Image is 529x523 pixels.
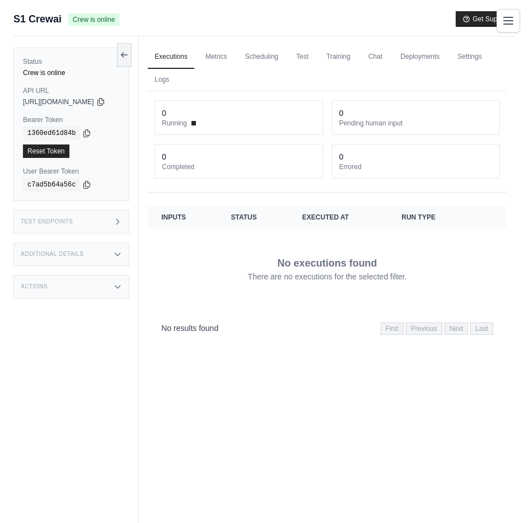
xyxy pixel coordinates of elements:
nav: Pagination [381,323,493,335]
h3: Test Endpoints [21,218,73,225]
dt: Pending human input [339,119,493,128]
p: No results found [161,323,218,334]
th: Status [218,206,289,228]
div: 0 [162,151,166,162]
div: 0 [339,108,344,119]
a: Reset Token [23,144,69,158]
a: Training [320,45,357,69]
label: User Bearer Token [23,167,120,176]
th: Executed at [289,206,388,228]
button: Toggle navigation [497,9,520,32]
span: First [381,323,404,335]
a: Metrics [199,45,234,69]
section: Crew executions table [148,206,507,342]
a: Scheduling [238,45,285,69]
a: Logs [148,68,176,92]
span: Running [162,119,187,128]
a: Chat [362,45,389,69]
span: Crew is online [68,13,119,26]
div: 0 [339,151,344,162]
dt: Completed [162,162,315,171]
a: Executions [148,45,194,69]
th: Run Type [388,206,470,228]
h3: Actions [21,283,48,290]
code: 1360ed61d84b [23,127,80,140]
label: Bearer Token [23,115,120,124]
span: Previous [406,323,442,335]
label: API URL [23,86,120,95]
p: No executions found [278,255,377,271]
h3: Additional Details [21,251,83,258]
a: Settings [451,45,488,69]
label: Status [23,57,120,66]
code: c7ad5b64a56c [23,178,80,192]
span: Last [470,323,493,335]
div: Crew is online [23,68,120,77]
span: [URL][DOMAIN_NAME] [23,97,94,106]
nav: Pagination [148,314,507,342]
button: Get Support [456,11,516,27]
p: There are no executions for the selected filter. [248,271,407,282]
th: Inputs [148,206,217,228]
dt: Errored [339,162,493,171]
div: 0 [162,108,166,119]
span: S1 Crewai [13,11,62,27]
a: Test [289,45,315,69]
a: Deployments [394,45,446,69]
span: Next [444,323,469,335]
